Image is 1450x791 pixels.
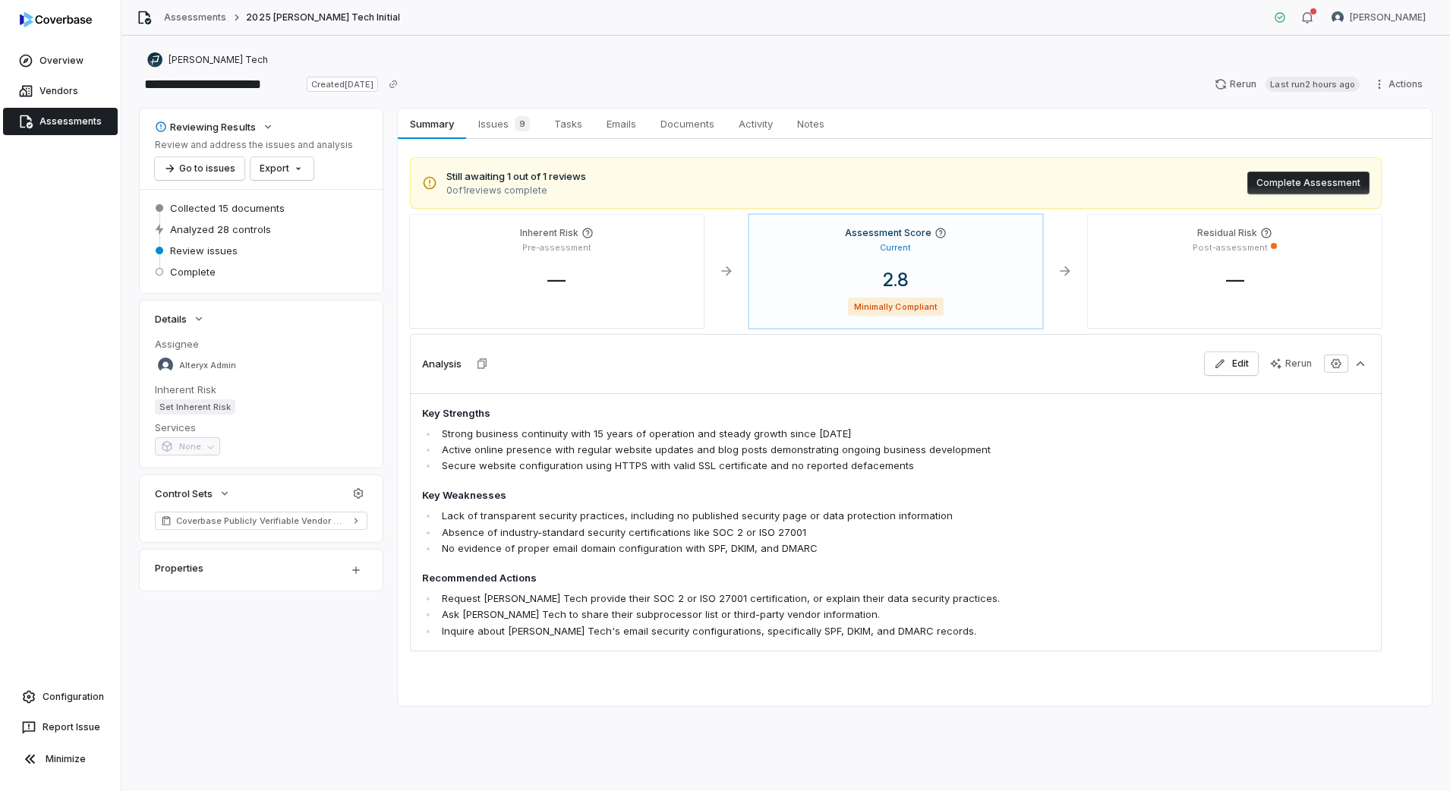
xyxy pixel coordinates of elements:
span: Set Inherent Risk [155,399,235,414]
li: Secure website configuration using HTTPS with valid SSL certificate and no reported defacements [438,458,1180,474]
span: Documents [654,114,720,134]
span: Complete [170,265,216,279]
span: Collected 15 documents [170,201,285,215]
img: Diana Esparza avatar [1332,11,1344,24]
button: Actions [1369,73,1432,96]
h4: Key Weaknesses [422,488,1180,503]
button: Go to issues [155,157,244,180]
h4: Residual Risk [1197,227,1257,239]
li: Ask [PERSON_NAME] Tech to share their subprocessor list or third-party vendor information. [438,607,1180,622]
button: Diana Esparza avatar[PERSON_NAME] [1322,6,1435,29]
a: Vendors [3,77,118,105]
button: Copy link [380,71,407,98]
button: Report Issue [6,714,115,741]
dt: Services [155,421,367,434]
dt: Assignee [155,337,367,351]
a: Overview [3,47,118,74]
span: Review issues [170,244,238,257]
span: Alteryx Admin [179,360,236,371]
span: Issues [472,113,536,134]
li: Strong business continuity with 15 years of operation and steady growth since [DATE] [438,426,1180,442]
span: Coverbase Publicly Verifiable Vendor Controls [176,515,346,527]
span: 2.8 [871,269,921,291]
li: No evidence of proper email domain configuration with SPF, DKIM, and DMARC [438,540,1180,556]
button: Complete Assessment [1247,172,1370,194]
li: Absence of industry-standard security certifications like SOC 2 or ISO 27001 [438,525,1180,540]
button: Reviewing Results [150,113,279,140]
div: Rerun [1270,358,1312,370]
p: Post-assessment [1193,242,1268,254]
span: Analyzed 28 controls [170,222,271,236]
button: Export [251,157,314,180]
span: Still awaiting 1 out of 1 reviews [446,169,586,184]
button: RerunLast run2 hours ago [1206,73,1369,96]
span: Last run 2 hours ago [1266,77,1360,92]
span: Emails [600,114,642,134]
button: Rerun [1261,352,1321,375]
img: logo-D7KZi-bG.svg [20,12,92,27]
span: Summary [404,114,459,134]
h4: Key Strengths [422,406,1180,421]
button: Edit [1205,352,1258,375]
span: Details [155,312,187,326]
span: [PERSON_NAME] Tech [169,54,268,66]
h3: Analysis [422,357,462,370]
li: Request [PERSON_NAME] Tech provide their SOC 2 or ISO 27001 certification, or explain their data ... [438,591,1180,607]
li: Lack of transparent security practices, including no published security page or data protection i... [438,508,1180,524]
p: Current [880,242,911,254]
p: Pre-assessment [522,242,591,254]
button: https://pope.tech/[PERSON_NAME] Tech [143,46,273,74]
span: [PERSON_NAME] [1350,11,1426,24]
div: Reviewing Results [155,120,256,134]
span: 9 [515,116,530,131]
li: Inquire about [PERSON_NAME] Tech's email security configurations, specifically SPF, DKIM, and DMA... [438,623,1180,639]
button: Minimize [6,744,115,774]
a: Assessments [3,108,118,135]
span: Notes [791,114,831,134]
span: — [535,269,578,291]
h4: Inherent Risk [520,227,578,239]
h4: Assessment Score [845,227,931,239]
h4: Recommended Actions [422,571,1180,586]
span: 0 of 1 reviews complete [446,184,586,197]
a: Coverbase Publicly Verifiable Vendor Controls [155,512,367,530]
img: Alteryx Admin avatar [158,358,173,373]
span: Tasks [548,114,588,134]
button: Control Sets [150,480,235,507]
span: Control Sets [155,487,213,500]
span: Minimally Compliant [848,298,944,316]
p: Review and address the issues and analysis [155,139,353,151]
dt: Inherent Risk [155,383,367,396]
span: Activity [733,114,779,134]
li: Active online presence with regular website updates and blog posts demonstrating ongoing business... [438,442,1180,458]
span: 2025 [PERSON_NAME] Tech Initial [246,11,399,24]
button: Details [150,305,210,332]
a: Assessments [164,11,226,24]
span: — [1214,269,1256,291]
a: Configuration [6,683,115,711]
span: Created [DATE] [307,77,378,92]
